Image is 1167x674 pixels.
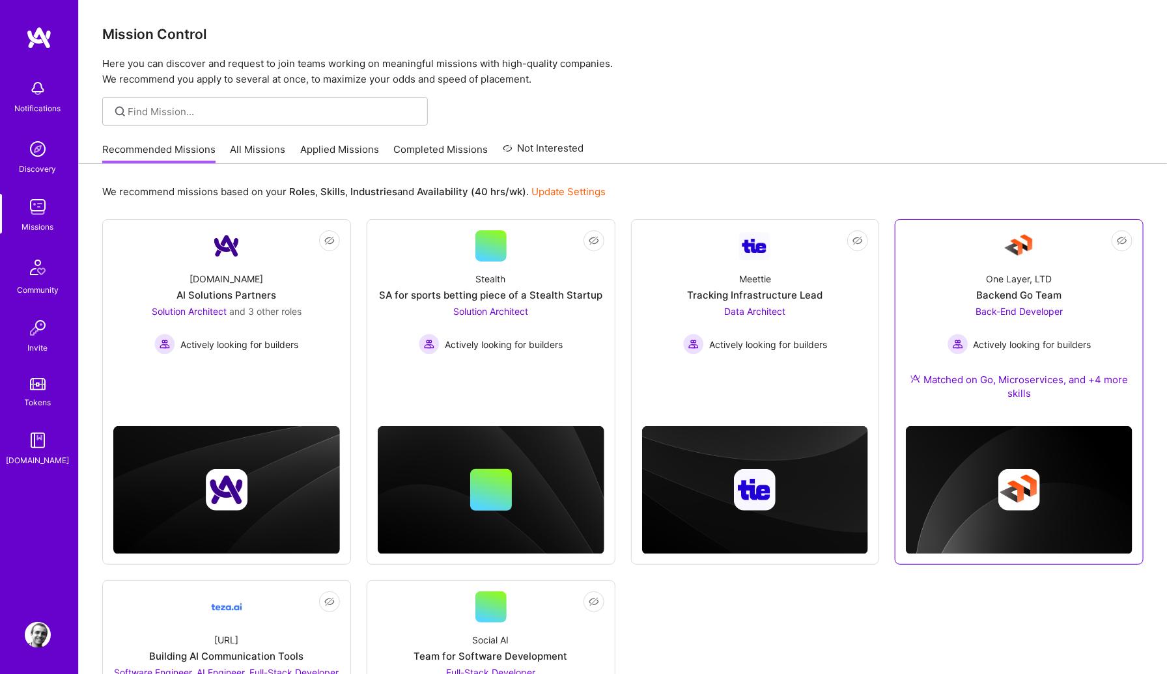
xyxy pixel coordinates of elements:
i: icon EyeClosed [589,236,599,246]
span: Actively looking for builders [445,338,563,351]
img: Company logo [998,469,1040,511]
img: logo [26,26,52,49]
p: Here you can discover and request to join teams working on meaningful missions with high-quality ... [102,56,1144,87]
div: Notifications [15,101,61,115]
img: teamwork [25,194,51,220]
i: icon EyeClosed [324,597,335,607]
p: We recommend missions based on your , , and . [102,185,606,198]
img: User Avatar [25,622,51,648]
img: tokens [30,378,46,390]
div: Tokens [25,396,51,409]
i: icon EyeClosed [852,236,863,246]
img: Invite [25,315,51,341]
div: Discovery [20,162,57,176]
div: [DOMAIN_NAME] [190,272,263,286]
img: cover [906,426,1132,554]
div: Community [17,283,59,297]
img: Company Logo [1004,230,1035,262]
div: Matched on Go, Microservices, and +4 more skills [906,373,1132,400]
img: cover [642,426,869,554]
div: Stealth [476,272,506,286]
a: Company Logo[DOMAIN_NAME]AI Solutions PartnersSolution Architect and 3 other rolesActively lookin... [113,230,340,386]
span: Back-End Developer [976,306,1063,317]
div: Backend Go Team [977,288,1062,302]
div: Missions [22,220,54,234]
a: Completed Missions [394,142,488,164]
div: One Layer, LTD [987,272,1052,286]
a: StealthSA for sports betting piece of a Stealth StartupSolution Architect Actively looking for bu... [378,230,604,386]
img: Community [22,252,53,283]
img: Actively looking for builders [683,334,704,355]
div: Tracking Infrastructure Lead [687,288,823,302]
a: Company LogoMeettieTracking Infrastructure LeadData Architect Actively looking for buildersActive... [642,230,869,386]
div: SA for sports betting piece of a Stealth Startup [379,288,602,302]
b: Roles [289,185,315,198]
span: Solution Architect [152,306,227,317]
a: User Avatar [21,622,54,648]
a: Recommended Missions [102,142,216,164]
img: Company logo [734,469,776,511]
i: icon EyeClosed [1117,236,1127,246]
div: Invite [28,341,48,355]
a: Company LogoOne Layer, LTDBackend Go TeamBack-End Developer Actively looking for buildersActively... [906,230,1132,416]
div: AI Solutions Partners [176,288,276,302]
span: Actively looking for builders [974,338,1091,351]
span: Data Architect [724,306,785,317]
img: Ateam Purple Icon [910,373,921,384]
img: discovery [25,136,51,162]
a: Applied Missions [300,142,379,164]
b: Availability (40 hrs/wk) [417,185,526,198]
img: Company Logo [739,232,770,260]
input: Find Mission... [128,105,418,118]
span: Actively looking for builders [709,338,827,351]
i: icon SearchGrey [113,104,128,119]
img: bell [25,75,51,101]
a: All Missions [231,142,286,164]
h3: Mission Control [102,26,1144,42]
i: icon EyeClosed [589,597,599,607]
span: and 3 other roles [229,306,302,317]
img: cover [378,426,604,554]
b: Skills [320,185,345,198]
img: Company logo [206,469,247,511]
a: Update Settings [531,185,606,198]
span: Solution Architect [453,306,528,317]
img: Actively looking for builders [154,334,175,355]
img: cover [113,426,340,554]
div: Social AI [473,633,509,647]
img: Company Logo [211,230,242,262]
i: icon EyeClosed [324,236,335,246]
div: [DOMAIN_NAME] [7,453,70,467]
div: Team for Software Development [414,649,568,663]
img: Actively looking for builders [419,334,440,355]
img: guide book [25,427,51,453]
div: [URL] [214,633,238,647]
a: Not Interested [503,141,584,164]
span: Actively looking for builders [180,338,298,351]
div: Building AI Communication Tools [149,649,303,663]
b: Industries [350,185,397,198]
div: Meettie [739,272,771,286]
img: Company Logo [211,591,242,623]
img: Actively looking for builders [948,334,968,355]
